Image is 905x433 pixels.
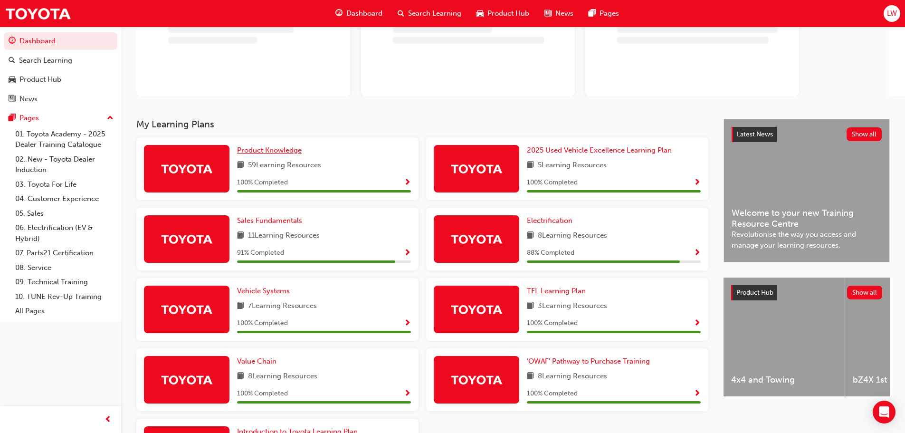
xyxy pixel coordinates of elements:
[237,371,244,383] span: book-icon
[694,390,701,398] span: Show Progress
[4,30,117,109] button: DashboardSearch LearningProduct HubNews
[19,55,72,66] div: Search Learning
[736,289,773,297] span: Product Hub
[527,356,654,367] a: 'OWAF' Pathway to Purchase Training
[732,127,882,142] a: Latest NewsShow all
[538,160,607,172] span: 5 Learning Resources
[527,287,586,295] span: TFL Learning Plan
[237,388,288,399] span: 100 % Completed
[847,286,883,299] button: Show all
[450,160,503,177] img: Trak
[538,230,607,242] span: 8 Learning Resources
[538,371,607,383] span: 8 Learning Resources
[538,300,607,312] span: 3 Learning Resources
[4,71,117,88] a: Product Hub
[11,192,117,206] a: 04. Customer Experience
[161,371,213,388] img: Trak
[11,289,117,304] a: 10. TUNE Rev-Up Training
[19,74,61,85] div: Product Hub
[527,216,572,225] span: Electrification
[11,127,117,152] a: 01. Toyota Academy - 2025 Dealer Training Catalogue
[581,4,627,23] a: pages-iconPages
[404,177,411,189] button: Show Progress
[248,160,321,172] span: 59 Learning Resources
[105,414,112,426] span: prev-icon
[476,8,484,19] span: car-icon
[873,401,895,423] div: Open Intercom Messenger
[527,145,676,156] a: 2025 Used Vehicle Excellence Learning Plan
[527,160,534,172] span: book-icon
[600,8,619,19] span: Pages
[4,90,117,108] a: News
[887,8,897,19] span: LW
[404,249,411,258] span: Show Progress
[694,179,701,187] span: Show Progress
[737,130,773,138] span: Latest News
[404,179,411,187] span: Show Progress
[11,177,117,192] a: 03. Toyota For Life
[5,3,71,24] img: Trak
[732,229,882,250] span: Revolutionise the way you access and manage your learning resources.
[469,4,537,23] a: car-iconProduct Hub
[527,371,534,383] span: book-icon
[398,8,404,19] span: search-icon
[408,8,461,19] span: Search Learning
[19,94,38,105] div: News
[732,208,882,229] span: Welcome to your new Training Resource Centre
[884,5,900,22] button: LW
[237,287,290,295] span: Vehicle Systems
[4,32,117,50] a: Dashboard
[404,388,411,400] button: Show Progress
[237,318,288,329] span: 100 % Completed
[527,357,650,366] span: 'OWAF' Pathway to Purchase Training
[237,160,244,172] span: book-icon
[589,8,596,19] span: pages-icon
[9,37,16,46] span: guage-icon
[11,221,117,246] a: 06. Electrification (EV & Hybrid)
[136,119,708,130] h3: My Learning Plans
[11,246,117,260] a: 07. Parts21 Certification
[9,114,16,123] span: pages-icon
[9,76,16,84] span: car-icon
[450,371,503,388] img: Trak
[11,275,117,289] a: 09. Technical Training
[335,8,343,19] span: guage-icon
[237,146,302,154] span: Product Knowledge
[237,215,306,226] a: Sales Fundamentals
[404,247,411,259] button: Show Progress
[527,286,590,297] a: TFL Learning Plan
[527,177,578,188] span: 100 % Completed
[19,113,39,124] div: Pages
[9,95,16,104] span: news-icon
[527,300,534,312] span: book-icon
[237,300,244,312] span: book-icon
[11,152,117,177] a: 02. New - Toyota Dealer Induction
[404,319,411,328] span: Show Progress
[237,177,288,188] span: 100 % Completed
[731,375,837,385] span: 4x4 and Towing
[724,278,845,396] a: 4x4 and Towing
[237,356,280,367] a: Value Chain
[487,8,529,19] span: Product Hub
[248,300,317,312] span: 7 Learning Resources
[527,248,574,259] span: 88 % Completed
[527,388,578,399] span: 100 % Completed
[161,301,213,318] img: Trak
[544,8,552,19] span: news-icon
[404,318,411,329] button: Show Progress
[107,112,114,125] span: up-icon
[555,8,573,19] span: News
[237,286,294,297] a: Vehicle Systems
[161,160,213,177] img: Trak
[11,206,117,221] a: 05. Sales
[11,304,117,318] a: All Pages
[390,4,469,23] a: search-iconSearch Learning
[4,52,117,69] a: Search Learning
[694,247,701,259] button: Show Progress
[248,371,317,383] span: 8 Learning Resources
[527,215,576,226] a: Electrification
[346,8,382,19] span: Dashboard
[450,301,503,318] img: Trak
[237,230,244,242] span: book-icon
[731,285,882,300] a: Product HubShow all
